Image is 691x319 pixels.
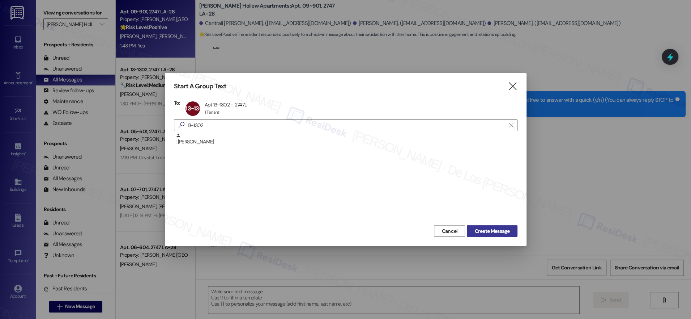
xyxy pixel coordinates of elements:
h3: To: [174,100,180,106]
span: Cancel [442,227,457,235]
i:  [508,83,517,90]
div: : [PERSON_NAME] [174,133,517,151]
h3: Start A Group Text [174,82,227,91]
div: Apt 13~1302 - 2747L [204,101,247,108]
button: Create Message [467,225,517,237]
button: Clear text [506,120,517,131]
i:  [509,122,513,128]
div: : [PERSON_NAME] [176,133,517,146]
button: Cancel [434,225,465,237]
div: 1 Tenant [204,109,219,115]
span: Create Message [474,227,509,235]
input: Search for any contact or apartment [187,120,506,130]
i:  [176,121,187,129]
span: 13~1302 [185,105,205,112]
